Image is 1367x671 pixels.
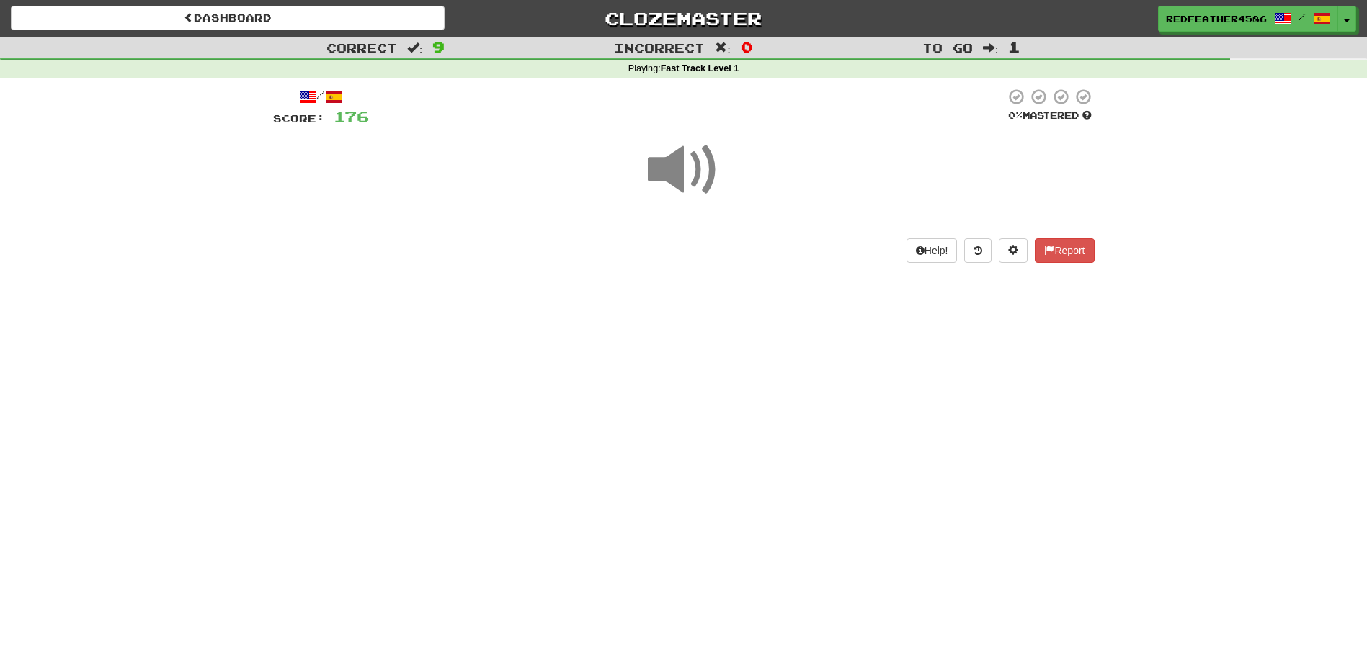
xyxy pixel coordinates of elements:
[614,40,705,55] span: Incorrect
[273,112,325,125] span: Score:
[661,63,739,73] strong: Fast Track Level 1
[1035,238,1094,263] button: Report
[907,238,958,263] button: Help!
[983,42,999,54] span: :
[964,238,992,263] button: Round history (alt+y)
[1008,38,1020,55] span: 1
[1299,12,1306,22] span: /
[326,40,397,55] span: Correct
[1166,12,1267,25] span: RedFeather4586
[922,40,973,55] span: To go
[1008,109,1023,121] span: 0 %
[407,42,423,54] span: :
[11,6,445,30] a: Dashboard
[273,88,369,106] div: /
[1158,6,1338,32] a: RedFeather4586 /
[334,107,369,125] span: 176
[741,38,753,55] span: 0
[1005,109,1095,122] div: Mastered
[715,42,731,54] span: :
[466,6,900,31] a: Clozemaster
[432,38,445,55] span: 9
